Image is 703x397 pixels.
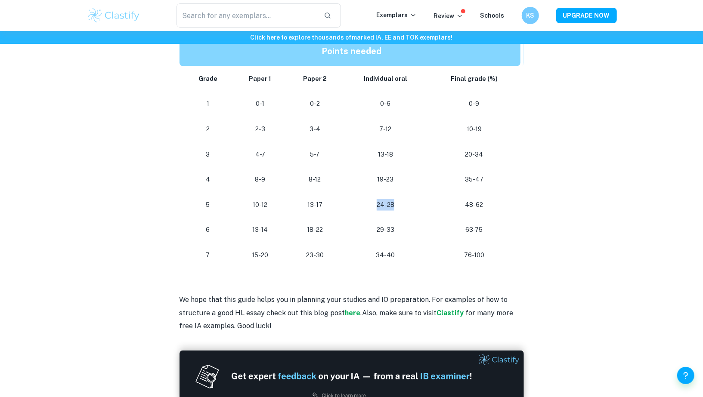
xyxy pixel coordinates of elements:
[190,123,226,135] p: 2
[435,249,513,261] p: 76-100
[240,123,280,135] p: 2-3
[294,249,336,261] p: 23-30
[350,249,421,261] p: 34-40
[350,98,421,110] p: 0-6
[556,8,617,23] button: UPGRADE NOW
[294,224,336,236] p: 18-22
[435,149,513,160] p: 20-34
[190,174,226,185] p: 4
[240,199,280,211] p: 10-12
[240,249,280,261] p: 15-20
[249,75,271,82] strong: Paper 1
[303,75,327,82] strong: Paper 2
[2,33,701,42] h6: Click here to explore thousands of marked IA, EE and TOK exemplars !
[294,199,336,211] p: 13-17
[190,149,226,160] p: 3
[350,149,421,160] p: 13-18
[180,294,524,333] p: We hope that this guide helps you in planning your studies and IO preparation. For examples of ho...
[437,309,464,317] a: Clastify
[364,75,407,82] strong: Individual oral
[435,174,513,185] p: 35-47
[190,199,226,211] p: 5
[480,12,505,19] a: Schools
[177,3,317,28] input: Search for any exemplars...
[294,149,336,160] p: 5-7
[190,249,226,261] p: 7
[522,7,539,24] button: KS
[240,98,280,110] p: 0-1
[435,98,513,110] p: 0-9
[435,123,513,135] p: 10-19
[350,224,421,236] p: 29-33
[240,149,280,160] p: 4-7
[240,224,280,236] p: 13-14
[451,75,498,82] strong: Final grade (%)
[377,10,417,20] p: Exemplars
[240,174,280,185] p: 8-9
[435,224,513,236] p: 63-75
[435,199,513,211] p: 48-62
[525,11,535,20] h6: KS
[294,98,336,110] p: 0-2
[350,174,421,185] p: 19-23
[87,7,141,24] img: Clastify logo
[350,123,421,135] p: 7-12
[350,199,421,211] p: 24-28
[294,123,336,135] p: 3-4
[198,75,217,82] strong: Grade
[434,11,463,21] p: Review
[294,174,336,185] p: 8-12
[677,367,694,384] button: Help and Feedback
[322,46,381,56] strong: Points needed
[362,309,437,317] span: Also, make sure to visit
[190,98,226,110] p: 1
[190,224,226,236] p: 6
[345,309,361,317] a: here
